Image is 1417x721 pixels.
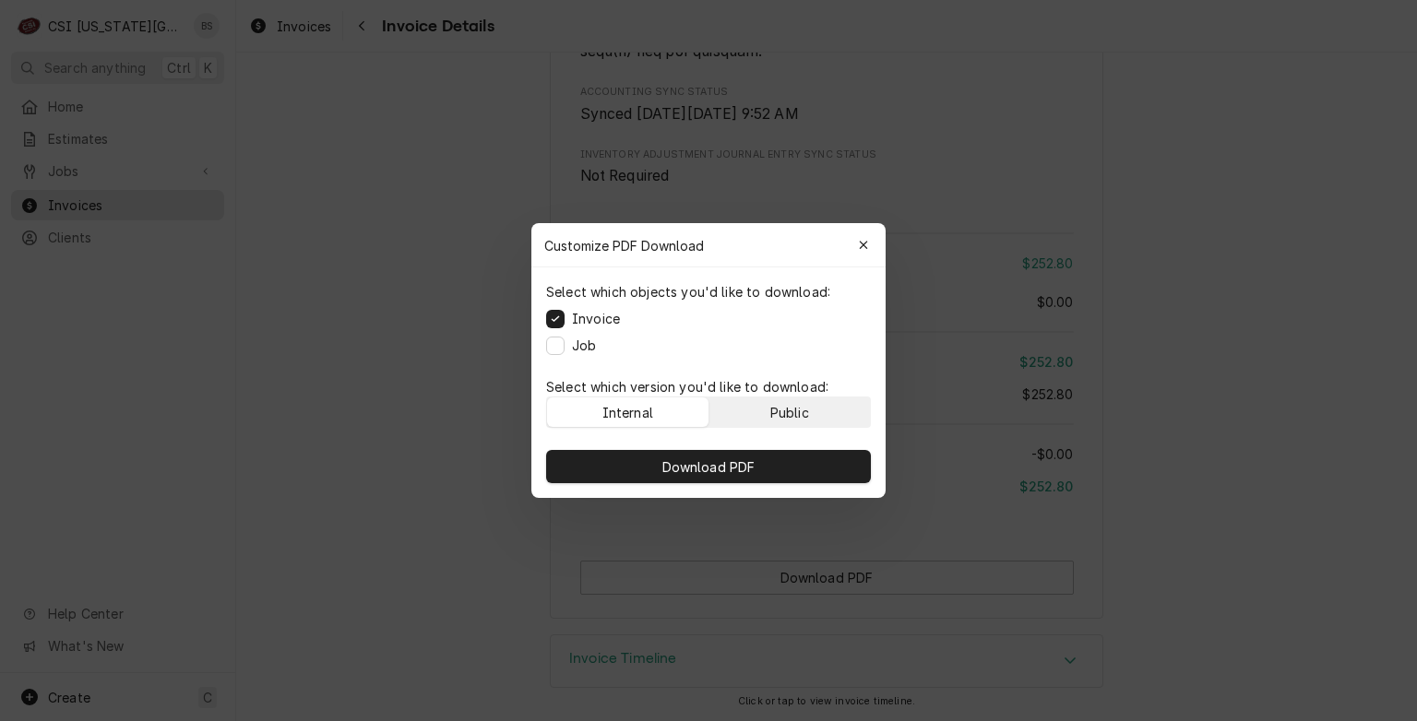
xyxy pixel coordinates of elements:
[572,309,620,328] label: Invoice
[531,223,886,267] div: Customize PDF Download
[546,450,871,483] button: Download PDF
[659,457,759,477] span: Download PDF
[770,403,809,422] div: Public
[602,403,653,422] div: Internal
[546,282,830,301] p: Select which objects you'd like to download:
[572,336,596,355] label: Job
[546,377,871,396] p: Select which version you'd like to download:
